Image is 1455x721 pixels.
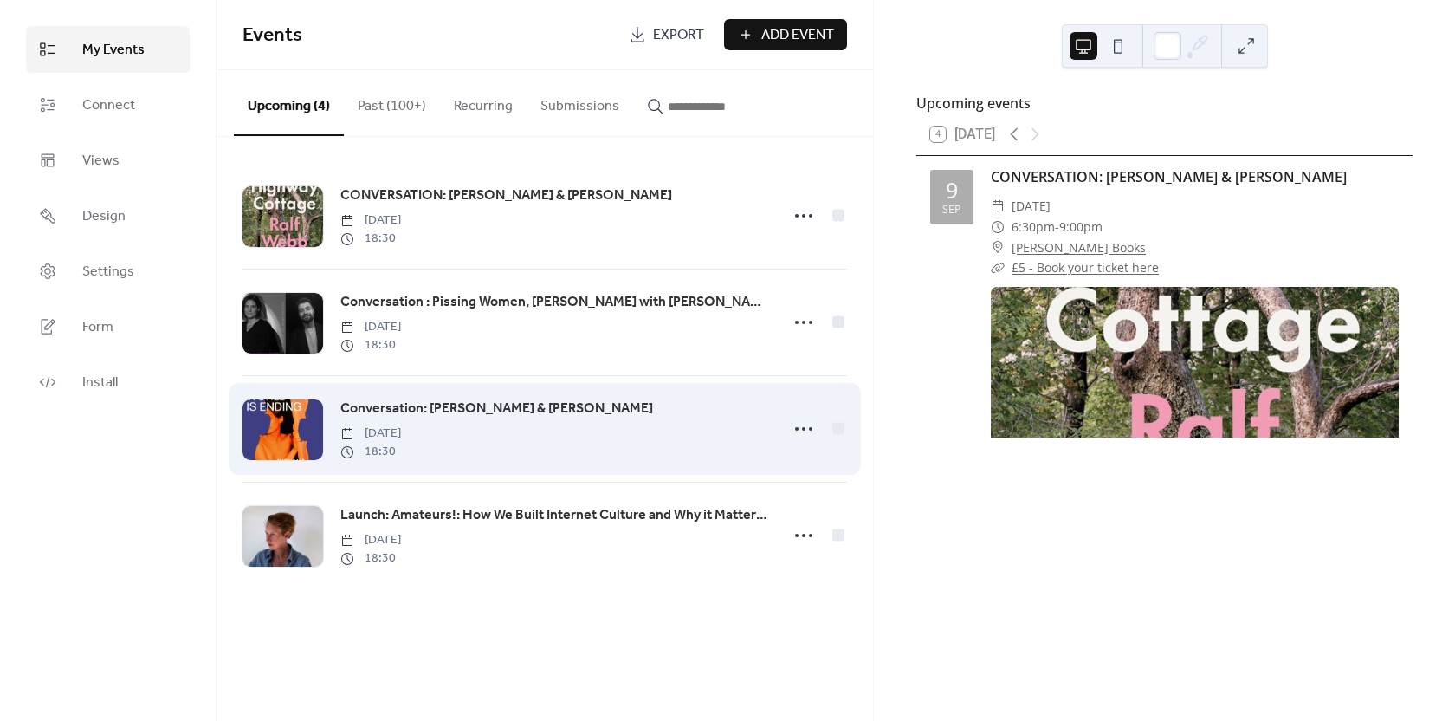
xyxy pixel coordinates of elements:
[916,93,1413,114] div: Upcoming events
[82,206,126,227] span: Design
[440,70,527,134] button: Recurring
[991,237,1005,258] div: ​
[340,211,401,230] span: [DATE]
[26,192,190,239] a: Design
[616,19,717,50] a: Export
[340,399,653,419] span: Conversation: [PERSON_NAME] & [PERSON_NAME]
[1055,217,1059,237] span: -
[340,292,769,313] span: Conversation : Pissing Women, [PERSON_NAME] with [PERSON_NAME] Biabowe [PERSON_NAME]
[26,137,190,184] a: Views
[527,70,633,134] button: Submissions
[340,443,401,461] span: 18:30
[82,373,118,393] span: Install
[82,262,134,283] span: Settings
[344,70,440,134] button: Past (100+)
[234,70,344,136] button: Upcoming (4)
[761,25,834,46] span: Add Event
[340,185,672,207] a: CONVERSATION: [PERSON_NAME] & [PERSON_NAME]
[946,179,958,201] div: 9
[991,196,1005,217] div: ​
[991,167,1347,186] a: CONVERSATION: [PERSON_NAME] & [PERSON_NAME]
[82,317,113,338] span: Form
[340,505,769,526] span: Launch: Amateurs!: How We Built Internet Culture and Why it Matters by [PERSON_NAME] w/ [PERSON_N...
[340,230,401,248] span: 18:30
[26,248,190,295] a: Settings
[340,531,401,549] span: [DATE]
[340,425,401,443] span: [DATE]
[1012,196,1051,217] span: [DATE]
[242,16,302,55] span: Events
[340,398,653,420] a: Conversation: [PERSON_NAME] & [PERSON_NAME]
[26,359,190,406] a: Install
[340,185,672,206] span: CONVERSATION: [PERSON_NAME] & [PERSON_NAME]
[82,151,120,172] span: Views
[82,95,135,116] span: Connect
[1012,217,1055,237] span: 6:30pm
[942,205,961,216] div: Sep
[340,336,401,354] span: 18:30
[653,25,704,46] span: Export
[26,81,190,128] a: Connect
[26,303,190,350] a: Form
[82,40,145,61] span: My Events
[340,549,401,568] span: 18:30
[340,291,769,314] a: Conversation : Pissing Women, [PERSON_NAME] with [PERSON_NAME] Biabowe [PERSON_NAME]
[26,26,190,73] a: My Events
[724,19,847,50] button: Add Event
[991,217,1005,237] div: ​
[340,504,769,527] a: Launch: Amateurs!: How We Built Internet Culture and Why it Matters by [PERSON_NAME] w/ [PERSON_N...
[1012,259,1159,276] a: £5 - Book your ticket here
[991,257,1005,278] div: ​
[1012,237,1146,258] a: [PERSON_NAME] Books
[1059,217,1103,237] span: 9:00pm
[340,318,401,336] span: [DATE]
